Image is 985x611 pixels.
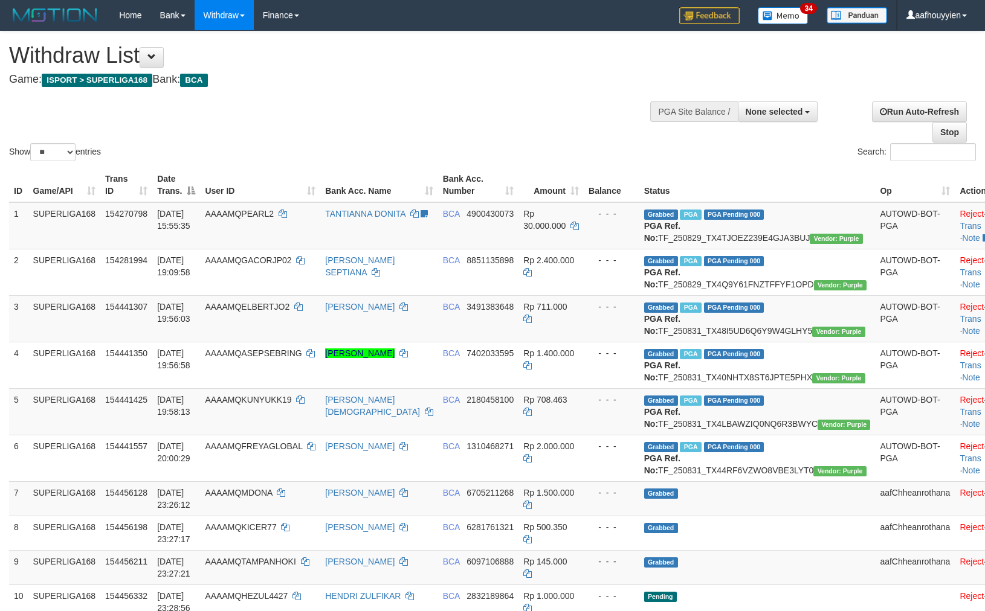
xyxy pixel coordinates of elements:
[680,302,701,313] span: Marked by aafsoycanthlai
[639,435,876,481] td: TF_250831_TX44RF6VZWO8VBE3LYT0
[812,327,865,337] span: Vendor URL: https://trx4.1velocity.biz
[960,591,984,601] a: Reject
[644,302,678,313] span: Grabbed
[962,326,980,336] a: Note
[105,488,147,497] span: 154456128
[105,591,147,601] span: 154456332
[875,295,955,342] td: AUTOWD-BOT-PGA
[810,234,862,244] span: Vendor URL: https://trx4.1velocity.biz
[105,302,147,312] span: 154441307
[704,302,764,313] span: PGA Pending
[875,388,955,435] td: AUTOWD-BOT-PGA
[443,488,460,497] span: BCA
[523,348,574,358] span: Rp 1.400.000
[639,202,876,249] td: TF_250829_TX4TJOEZ239E4GJA3BUJ
[467,522,514,532] span: Copy 6281761321 to clipboard
[180,74,207,87] span: BCA
[152,168,200,202] th: Date Trans.: activate to sort column descending
[746,107,803,117] span: None selected
[875,202,955,249] td: AUTOWD-BOT-PGA
[105,441,147,451] span: 154441557
[518,168,584,202] th: Amount: activate to sort column ascending
[523,255,574,265] span: Rp 2.400.000
[28,342,101,388] td: SUPERLIGA168
[704,442,764,452] span: PGA Pending
[467,209,514,219] span: Copy 4900430073 to clipboard
[960,255,984,265] a: Reject
[325,441,395,451] a: [PERSON_NAME]
[960,302,984,312] a: Reject
[467,591,514,601] span: Copy 2832189864 to clipboard
[205,302,289,312] span: AAAAMQELBERTJO2
[680,210,701,220] span: Marked by aafmaleo
[639,168,876,202] th: Status
[467,348,514,358] span: Copy 7402033595 to clipboard
[644,360,680,382] b: PGA Ref. No:
[814,280,867,290] span: Vendor URL: https://trx4.1velocity.biz
[960,522,984,532] a: Reject
[800,3,816,14] span: 34
[443,441,460,451] span: BCA
[28,295,101,342] td: SUPERLIGA168
[875,550,955,584] td: aafChheanrothana
[157,255,190,277] span: [DATE] 19:09:58
[523,441,574,451] span: Rp 2.000.000
[875,516,955,550] td: aafChheanrothana
[644,488,678,499] span: Grabbed
[9,202,28,249] td: 1
[680,349,701,359] span: Marked by aafsoycanthlai
[105,209,147,219] span: 154270798
[157,557,190,578] span: [DATE] 23:27:21
[438,168,519,202] th: Bank Acc. Number: activate to sort column ascending
[205,488,272,497] span: AAAAMQMDONA
[9,516,28,550] td: 8
[105,395,147,405] span: 154441425
[9,388,28,435] td: 5
[644,210,678,220] span: Grabbed
[325,348,395,358] a: [PERSON_NAME]
[443,395,460,405] span: BCA
[875,435,955,481] td: AUTOWD-BOT-PGA
[704,349,764,359] span: PGA Pending
[704,256,764,266] span: PGA Pending
[42,74,152,87] span: ISPORT > SUPERLIGA168
[932,122,967,142] a: Stop
[9,481,28,516] td: 7
[818,420,870,430] span: Vendor URL: https://trx4.1velocity.biz
[639,249,876,295] td: TF_250829_TX4Q9Y61FNZTFFYF1OPD
[639,388,876,435] td: TF_250831_TX4LBAWZIQ0NQ6R3BWYC
[157,302,190,324] span: [DATE] 19:56:03
[875,342,955,388] td: AUTOWD-BOT-PGA
[738,101,818,122] button: None selected
[584,168,639,202] th: Balance
[443,348,460,358] span: BCA
[962,233,980,243] a: Note
[443,591,460,601] span: BCA
[962,373,980,382] a: Note
[644,453,680,475] b: PGA Ref. No:
[205,209,274,219] span: AAAAMQPEARL2
[960,395,984,405] a: Reject
[523,302,567,312] span: Rp 711.000
[960,488,984,497] a: Reject
[704,210,764,220] span: PGA Pending
[644,442,678,452] span: Grabbed
[157,522,190,544] span: [DATE] 23:27:17
[467,255,514,265] span: Copy 8851135898 to clipboard
[9,249,28,295] td: 2
[205,348,302,358] span: AAAAMQASEPSEBRING
[650,101,737,122] div: PGA Site Balance /
[679,7,740,24] img: Feedback.jpg
[644,557,678,568] span: Grabbed
[325,302,395,312] a: [PERSON_NAME]
[644,314,680,336] b: PGA Ref. No:
[644,523,678,533] span: Grabbed
[644,407,680,429] b: PGA Ref. No:
[960,348,984,358] a: Reject
[857,143,976,161] label: Search:
[644,349,678,359] span: Grabbed
[200,168,320,202] th: User ID: activate to sort column ascending
[157,348,190,370] span: [DATE] 19:56:58
[589,590,635,602] div: - - -
[105,522,147,532] span: 154456198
